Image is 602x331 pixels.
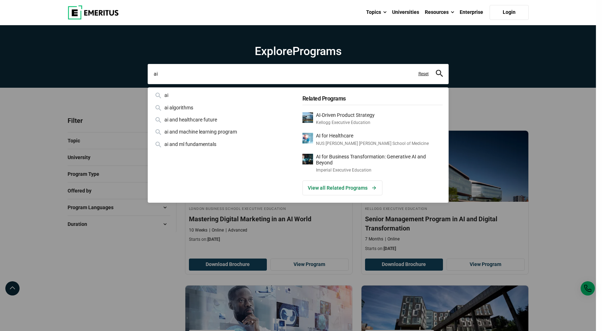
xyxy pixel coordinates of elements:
[490,5,529,20] a: Login
[154,128,294,136] div: ai and machine learning program
[154,116,294,124] div: ai and healthcare future
[302,112,313,123] img: AI-Driven Product Strategy
[418,71,429,77] a: Reset search
[292,44,342,58] span: Programs
[302,180,382,195] a: View all Related Programs
[302,133,313,143] img: AI for Healthcare
[316,167,443,173] p: Imperial Executive Education
[154,104,294,112] div: ai algorithms
[302,154,313,164] img: AI for Business Transformation: Generative AI and Beyond
[436,72,443,78] a: search
[154,91,294,99] div: ai
[316,112,375,118] p: AI-Driven Product Strategy
[302,133,443,147] a: AI for HealthcareNUS [PERSON_NAME] [PERSON_NAME] School of Medicine
[316,120,375,126] p: Kellogg Executive Education
[302,154,443,173] a: AI for Business Transformation: Generative AI and BeyondImperial Executive Education
[148,44,449,58] h1: Explore
[302,91,443,105] h5: Related Programs
[302,112,443,126] a: AI-Driven Product StrategyKellogg Executive Education
[148,64,449,84] input: search-page
[316,154,443,166] p: AI for Business Transformation: Generative AI and Beyond
[154,140,294,148] div: ai and ml fundamentals
[436,70,443,78] button: search
[316,141,429,147] p: NUS [PERSON_NAME] [PERSON_NAME] School of Medicine
[316,133,429,139] p: AI for Healthcare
